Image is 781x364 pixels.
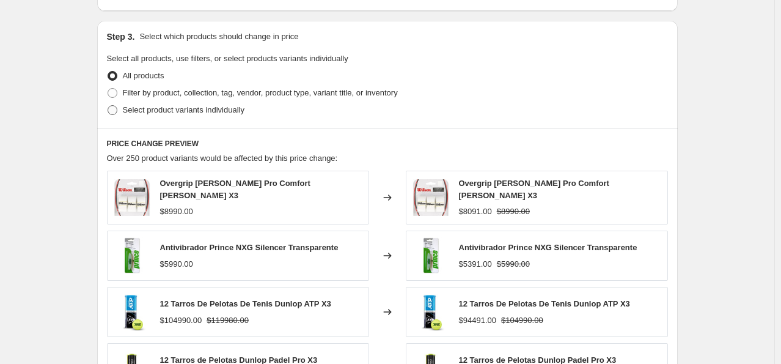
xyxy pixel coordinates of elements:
[107,31,135,43] h2: Step 3.
[160,179,310,200] span: Overgrip [PERSON_NAME] Pro Comfort [PERSON_NAME] X3
[123,105,244,114] span: Select product variants individually
[497,206,530,218] strike: $8990.00
[123,71,164,80] span: All products
[207,314,249,327] strike: $119980.00
[160,314,202,327] div: $104990.00
[123,88,398,97] span: Filter by product, collection, tag, vendor, product type, variant title, or inventory
[107,54,348,63] span: Select all products, use filters, or select products variants individually
[459,314,496,327] div: $94491.00
[114,237,150,274] img: 6811_80x.webp
[459,206,492,218] div: $8091.00
[413,294,449,330] img: 1712680008019-MK8Y9NSRB6-1-1_80x.jpg
[459,258,492,270] div: $5391.00
[413,237,449,274] img: 6811_80x.webp
[413,179,449,216] img: overgrip-2_80x.jpg
[160,299,331,308] span: 12 Tarros De Pelotas De Tenis Dunlop ATP X3
[139,31,298,43] p: Select which products should change in price
[107,139,668,149] h6: PRICE CHANGE PREVIEW
[459,179,609,200] span: Overgrip [PERSON_NAME] Pro Comfort [PERSON_NAME] X3
[107,154,338,163] span: Over 250 product variants would be affected by this price change:
[114,179,150,216] img: overgrip-2_80x.jpg
[459,299,630,308] span: 12 Tarros De Pelotas De Tenis Dunlop ATP X3
[160,258,193,270] div: $5990.00
[114,294,150,330] img: 1712680008019-MK8Y9NSRB6-1-1_80x.jpg
[160,243,339,252] span: Antivibrador Prince NXG Silencer Transparente
[501,314,543,327] strike: $104990.00
[497,258,530,270] strike: $5990.00
[459,243,637,252] span: Antivibrador Prince NXG Silencer Transparente
[160,206,193,218] div: $8990.00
